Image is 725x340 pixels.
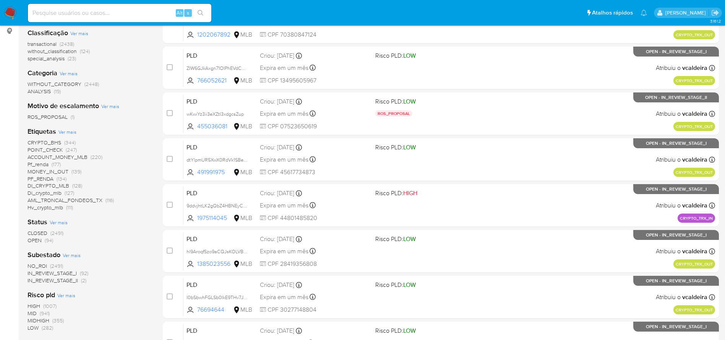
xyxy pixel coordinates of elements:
span: s [187,9,189,16]
input: Pesquise usuários ou casos... [28,8,211,18]
span: Atalhos rápidos [592,9,633,17]
span: 3.161.2 [710,18,721,24]
button: search-icon [193,8,208,18]
a: Sair [711,9,719,17]
p: andreia.almeida@mercadolivre.com [665,9,709,16]
a: Notificações [641,10,647,16]
span: Alt [177,9,183,16]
